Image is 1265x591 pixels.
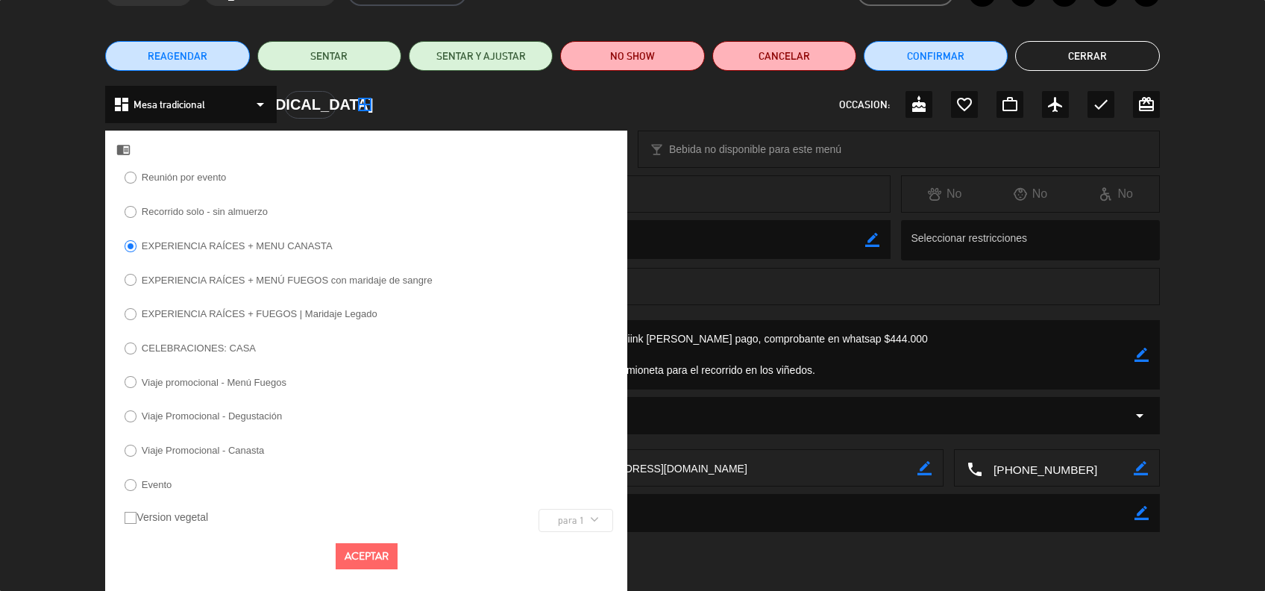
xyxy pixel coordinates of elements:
[1134,506,1149,520] i: border_color
[1092,96,1110,113] i: check
[142,445,265,455] label: Viaje Promocional - Canasta
[902,184,988,204] div: No
[865,233,879,247] i: border_color
[142,172,226,182] label: Reunión por evento
[113,96,131,113] i: dashboard
[142,207,268,216] label: Recorrido solo - sin almuerzo
[1134,461,1148,475] i: border_color
[142,480,172,490] label: Evento
[116,143,131,157] i: chrome_reader_mode
[839,96,890,113] span: OCCASION:
[142,309,377,319] label: EXPERIENCIA RAÍCES + FUEGOS | Maridaje Legado
[560,41,704,71] button: NO SHOW
[910,96,928,113] i: cake
[142,378,286,387] label: Viaje promocional - Menú Fuegos
[1046,96,1064,113] i: airplanemode_active
[1015,41,1159,71] button: Cerrar
[966,460,982,477] i: local_phone
[142,275,433,285] label: EXPERIENCIA RAÍCES + MENÚ FUEGOS con maridaje de sangre
[1073,184,1159,204] div: No
[125,509,208,526] label: Version vegetal
[105,41,249,71] button: REAGENDAR
[1137,96,1155,113] i: card_giftcard
[284,91,336,119] div: [MEDICAL_DATA]
[864,41,1008,71] button: Confirmar
[356,96,374,113] i: border_all
[669,141,841,158] span: Bebida no disponible para este menú
[1131,407,1149,425] i: arrow_drop_down
[1134,348,1149,362] i: border_color
[554,510,584,531] span: para 1
[257,41,401,71] button: SENTAR
[336,543,398,569] button: Aceptar
[148,49,207,64] span: REAGENDAR
[142,411,282,421] label: Viaje Promocional - Degustación
[712,41,856,71] button: Cancelar
[251,96,269,113] i: arrow_drop_down
[142,241,333,251] label: EXPERIENCIA RAÍCES + MENU CANASTA
[955,96,973,113] i: favorite_border
[988,184,1073,204] div: No
[917,461,932,475] i: border_color
[134,96,205,113] span: Mesa tradicional
[142,343,256,353] label: CELEBRACIONES: CASA
[409,41,553,71] button: SENTAR Y AJUSTAR
[1001,96,1019,113] i: work_outline
[650,143,664,157] i: local_bar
